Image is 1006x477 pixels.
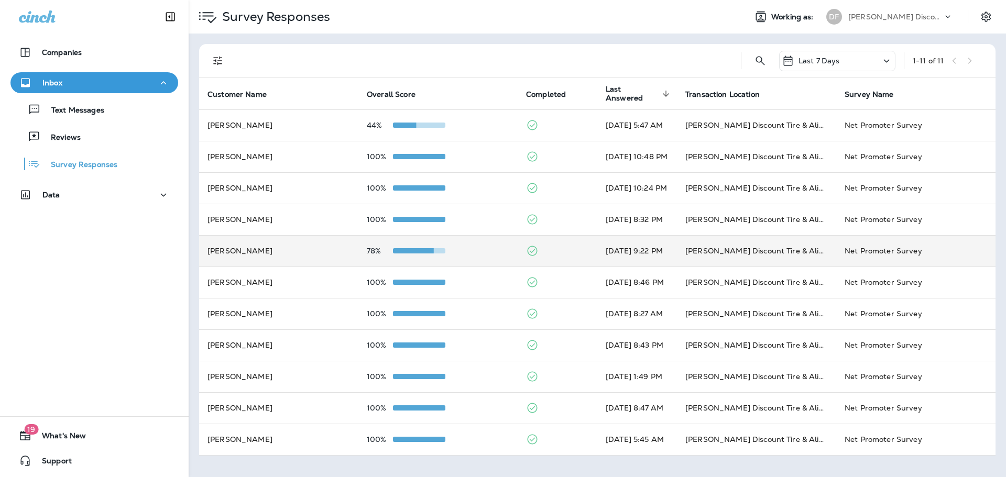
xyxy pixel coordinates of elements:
[606,85,659,103] span: Last Answered
[10,153,178,175] button: Survey Responses
[836,361,996,392] td: Net Promoter Survey
[367,309,393,318] p: 100%
[845,90,907,99] span: Survey Name
[677,267,836,298] td: [PERSON_NAME] Discount Tire & Alignment [PERSON_NAME] ([STREET_ADDRESS])
[597,172,677,204] td: [DATE] 10:24 PM
[597,267,677,298] td: [DATE] 8:46 PM
[156,6,185,27] button: Collapse Sidebar
[977,7,996,26] button: Settings
[31,457,72,469] span: Support
[836,267,996,298] td: Net Promoter Survey
[199,298,358,329] td: [PERSON_NAME]
[218,9,330,25] p: Survey Responses
[10,126,178,148] button: Reviews
[597,141,677,172] td: [DATE] 10:48 PM
[24,424,38,435] span: 19
[199,424,358,455] td: [PERSON_NAME]
[367,90,415,99] span: Overall Score
[836,204,996,235] td: Net Promoter Survey
[10,425,178,446] button: 19What's New
[848,13,943,21] p: [PERSON_NAME] Discount Tire & Alignment
[10,72,178,93] button: Inbox
[771,13,816,21] span: Working as:
[836,424,996,455] td: Net Promoter Survey
[597,235,677,267] td: [DATE] 9:22 PM
[40,160,117,170] p: Survey Responses
[526,90,566,99] span: Completed
[606,85,673,103] span: Last Answered
[42,191,60,199] p: Data
[677,109,836,141] td: [PERSON_NAME] Discount Tire & Alignment [PERSON_NAME] ([STREET_ADDRESS])
[367,341,393,349] p: 100%
[677,361,836,392] td: [PERSON_NAME] Discount Tire & Alignment [PERSON_NAME] ([STREET_ADDRESS])
[685,90,773,99] span: Transaction Location
[836,172,996,204] td: Net Promoter Survey
[40,133,81,143] p: Reviews
[199,267,358,298] td: [PERSON_NAME]
[677,235,836,267] td: [PERSON_NAME] Discount Tire & Alignment [GEOGRAPHIC_DATA] ([STREET_ADDRESS])
[836,141,996,172] td: Net Promoter Survey
[526,90,579,99] span: Completed
[367,121,393,129] p: 44%
[836,109,996,141] td: Net Promoter Survey
[199,361,358,392] td: [PERSON_NAME]
[10,450,178,471] button: Support
[677,172,836,204] td: [PERSON_NAME] Discount Tire & Alignment [GEOGRAPHIC_DATA] ([STREET_ADDRESS])
[41,106,104,116] p: Text Messages
[207,90,280,99] span: Customer Name
[685,90,760,99] span: Transaction Location
[750,50,771,71] button: Search Survey Responses
[677,298,836,329] td: [PERSON_NAME] Discount Tire & Alignment [PERSON_NAME] ([STREET_ADDRESS])
[42,79,62,87] p: Inbox
[10,98,178,120] button: Text Messages
[199,392,358,424] td: [PERSON_NAME]
[677,204,836,235] td: [PERSON_NAME] Discount Tire & Alignment [GEOGRAPHIC_DATA] ([STREET_ADDRESS])
[199,329,358,361] td: [PERSON_NAME]
[799,57,840,65] p: Last 7 Days
[597,109,677,141] td: [DATE] 5:47 AM
[10,184,178,205] button: Data
[199,204,358,235] td: [PERSON_NAME]
[597,392,677,424] td: [DATE] 8:47 AM
[677,392,836,424] td: [PERSON_NAME] Discount Tire & Alignment [GEOGRAPHIC_DATA] ([STREET_ADDRESS])
[367,247,393,255] p: 78%
[207,90,267,99] span: Customer Name
[597,298,677,329] td: [DATE] 8:27 AM
[199,141,358,172] td: [PERSON_NAME]
[367,184,393,192] p: 100%
[677,141,836,172] td: [PERSON_NAME] Discount Tire & Alignment [PERSON_NAME] ([STREET_ADDRESS])
[199,172,358,204] td: [PERSON_NAME]
[367,215,393,224] p: 100%
[677,424,836,455] td: [PERSON_NAME] Discount Tire & Alignment [PERSON_NAME] ([STREET_ADDRESS])
[367,278,393,286] p: 100%
[367,435,393,443] p: 100%
[31,431,86,444] span: What's New
[836,329,996,361] td: Net Promoter Survey
[836,298,996,329] td: Net Promoter Survey
[845,90,894,99] span: Survey Name
[207,50,228,71] button: Filters
[826,9,842,25] div: DF
[199,235,358,267] td: [PERSON_NAME]
[367,404,393,412] p: 100%
[836,235,996,267] td: Net Promoter Survey
[597,329,677,361] td: [DATE] 8:43 PM
[367,152,393,161] p: 100%
[597,424,677,455] td: [DATE] 5:45 AM
[10,42,178,63] button: Companies
[367,90,429,99] span: Overall Score
[836,392,996,424] td: Net Promoter Survey
[42,48,82,57] p: Companies
[199,109,358,141] td: [PERSON_NAME]
[913,57,944,65] div: 1 - 11 of 11
[677,329,836,361] td: [PERSON_NAME] Discount Tire & Alignment [PERSON_NAME] ([STREET_ADDRESS])
[367,372,393,381] p: 100%
[597,361,677,392] td: [DATE] 1:49 PM
[597,204,677,235] td: [DATE] 8:32 PM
